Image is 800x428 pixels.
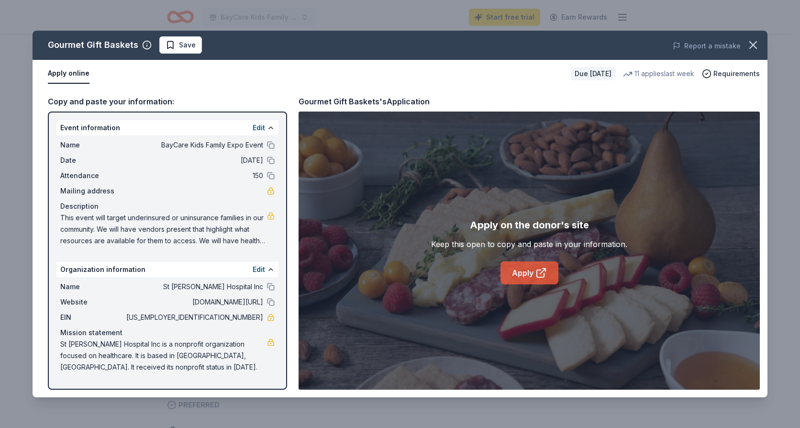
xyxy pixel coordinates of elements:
button: Edit [253,264,265,275]
span: This event will target underinsured or uninsurance families in our community. We will have vendor... [60,212,267,247]
span: [DATE] [124,155,263,166]
span: Date [60,155,124,166]
span: BayCare Kids Family Expo Event [124,139,263,151]
button: Report a mistake [673,40,741,52]
span: Requirements [713,68,760,79]
div: Apply on the donor's site [470,217,589,233]
span: EIN [60,312,124,323]
a: Apply [500,261,558,284]
div: Due [DATE] [571,67,615,80]
span: Website [60,296,124,308]
div: Description [60,201,275,212]
span: Attendance [60,170,124,181]
button: Requirements [702,68,760,79]
div: Gourmet Gift Baskets's Application [299,95,430,108]
div: Keep this open to copy and paste in your information. [431,238,627,250]
div: Gourmet Gift Baskets [48,37,138,53]
span: St [PERSON_NAME] Hospital Inc [124,281,263,293]
span: Mailing address [60,185,124,197]
button: Edit [253,122,265,134]
div: Copy and paste your information: [48,95,287,108]
span: 150 [124,170,263,181]
button: Save [159,36,202,54]
span: Name [60,281,124,293]
div: Mission statement [60,327,275,338]
button: Apply online [48,64,89,84]
span: [DOMAIN_NAME][URL] [124,296,263,308]
span: [US_EMPLOYER_IDENTIFICATION_NUMBER] [124,312,263,323]
span: Save [179,39,196,51]
div: 11 applies last week [623,68,694,79]
span: Name [60,139,124,151]
span: St [PERSON_NAME] Hospital Inc is a nonprofit organization focused on healthcare. It is based in [... [60,338,267,373]
div: Event information [56,120,278,135]
div: Organization information [56,262,278,277]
